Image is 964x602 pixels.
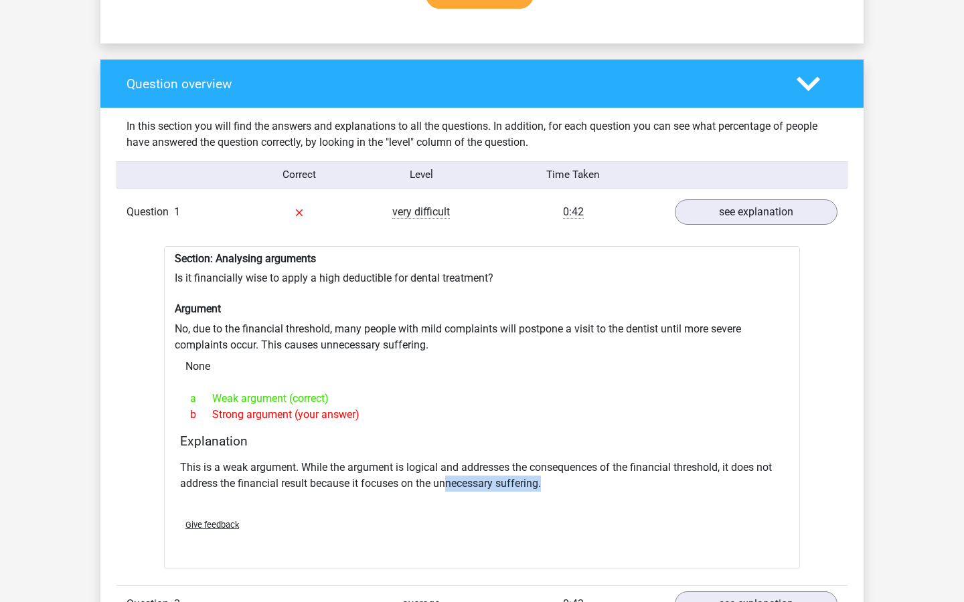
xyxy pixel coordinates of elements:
[185,520,239,530] span: Give feedback
[175,302,789,315] h6: Argument
[175,353,789,380] div: None
[482,167,665,183] div: Time Taken
[392,205,450,219] span: very difficult
[190,391,212,407] span: a
[190,407,212,423] span: b
[127,76,777,92] h4: Question overview
[127,204,174,220] span: Question
[675,199,837,225] a: see explanation
[174,205,180,218] span: 1
[563,205,584,219] span: 0:42
[180,391,784,407] div: Weak argument (correct)
[180,460,784,492] p: This is a weak argument. While the argument is logical and addresses the consequences of the fina...
[360,167,482,183] div: Level
[116,118,848,150] div: In this section you will find the answers and explanations to all the questions. In addition, for...
[180,433,784,449] h4: Explanation
[239,167,361,183] div: Correct
[180,407,784,423] div: Strong argument (your answer)
[164,246,800,569] div: Is it financially wise to apply a high deductible for dental treatment? No, due to the financial ...
[175,252,789,265] h6: Section: Analysing arguments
